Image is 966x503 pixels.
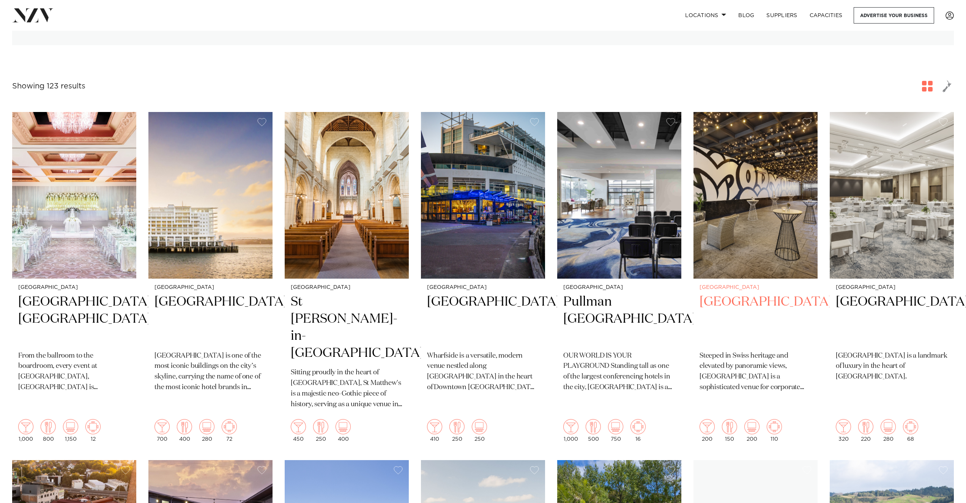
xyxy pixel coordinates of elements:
div: 250 [472,419,487,442]
img: dining.png [313,419,328,434]
h2: Pullman [GEOGRAPHIC_DATA] [563,293,675,345]
img: meeting.png [630,419,646,434]
small: [GEOGRAPHIC_DATA] [291,285,403,290]
h2: [GEOGRAPHIC_DATA], [GEOGRAPHIC_DATA] [18,293,130,345]
img: theatre.png [744,419,760,434]
div: 200 [700,419,715,442]
small: [GEOGRAPHIC_DATA] [836,285,948,290]
h2: [GEOGRAPHIC_DATA] [836,293,948,345]
a: [GEOGRAPHIC_DATA] [GEOGRAPHIC_DATA] Wharfside is a versatile, modern venue nestled along [GEOGRAP... [421,112,545,448]
p: Sitting proudly in the heart of [GEOGRAPHIC_DATA], St Matthew's is a majestic neo-Gothic piece of... [291,367,403,410]
small: [GEOGRAPHIC_DATA] [427,285,539,290]
a: Capacities [804,7,849,24]
img: meeting.png [767,419,782,434]
img: dining.png [858,419,873,434]
a: [GEOGRAPHIC_DATA] [GEOGRAPHIC_DATA] Steeped in Swiss heritage and elevated by panoramic views, [G... [693,112,818,448]
div: 150 [722,419,737,442]
img: dining.png [177,419,192,434]
img: theatre.png [336,419,351,434]
img: theatre.png [472,419,487,434]
a: Locations [679,7,732,24]
p: [GEOGRAPHIC_DATA] is one of the most iconic buildings on the city’s skyline, carrying the name of... [154,351,266,393]
div: 1,150 [63,419,78,442]
small: [GEOGRAPHIC_DATA] [154,285,266,290]
h2: [GEOGRAPHIC_DATA] [700,293,812,345]
img: dining.png [41,419,56,434]
img: cocktail.png [700,419,715,434]
div: 410 [427,419,442,442]
p: OUR WORLD IS YOUR PLAYGROUND Standing tall as one of the largest conferencing hotels in the city,... [563,351,675,393]
small: [GEOGRAPHIC_DATA] [563,285,675,290]
img: cocktail.png [18,419,33,434]
div: 16 [630,419,646,442]
div: 110 [767,419,782,442]
img: dining.png [586,419,601,434]
h2: [GEOGRAPHIC_DATA] [154,293,266,345]
small: [GEOGRAPHIC_DATA] [700,285,812,290]
img: theatre.png [199,419,214,434]
a: SUPPLIERS [760,7,803,24]
div: 400 [336,419,351,442]
h2: [GEOGRAPHIC_DATA] [427,293,539,345]
img: theatre.png [608,419,623,434]
div: 12 [85,419,101,442]
div: 72 [222,419,237,442]
img: dining.png [722,419,737,434]
div: 1,000 [18,419,33,442]
a: [GEOGRAPHIC_DATA] [GEOGRAPHIC_DATA] [GEOGRAPHIC_DATA] is a landmark of luxury in the heart of [GE... [830,112,954,448]
img: meeting.png [222,419,237,434]
div: 400 [177,419,192,442]
a: [GEOGRAPHIC_DATA] [GEOGRAPHIC_DATA], [GEOGRAPHIC_DATA] From the ballroom to the boardroom, every ... [12,112,136,448]
div: 750 [608,419,623,442]
div: 320 [836,419,851,442]
div: 220 [858,419,873,442]
small: [GEOGRAPHIC_DATA] [18,285,130,290]
div: 500 [586,419,601,442]
div: 280 [881,419,896,442]
div: 200 [744,419,760,442]
p: From the ballroom to the boardroom, every event at [GEOGRAPHIC_DATA], [GEOGRAPHIC_DATA] is distin... [18,351,130,393]
img: theatre.png [63,419,78,434]
img: theatre.png [881,419,896,434]
img: nzv-logo.png [12,8,54,22]
p: [GEOGRAPHIC_DATA] is a landmark of luxury in the heart of [GEOGRAPHIC_DATA]. [836,351,948,383]
img: cocktail.png [291,419,306,434]
div: 250 [313,419,328,442]
p: Wharfside is a versatile, modern venue nestled along [GEOGRAPHIC_DATA] in the heart of Downtown [... [427,351,539,393]
a: [GEOGRAPHIC_DATA] [GEOGRAPHIC_DATA] [GEOGRAPHIC_DATA] is one of the most iconic buildings on the ... [148,112,273,448]
img: dining.png [449,419,465,434]
h2: St [PERSON_NAME]-in-[GEOGRAPHIC_DATA] [291,293,403,362]
div: 280 [199,419,214,442]
a: BLOG [732,7,760,24]
img: cocktail.png [563,419,578,434]
div: 1,000 [563,419,578,442]
a: [GEOGRAPHIC_DATA] Pullman [GEOGRAPHIC_DATA] OUR WORLD IS YOUR PLAYGROUND Standing tall as one of ... [557,112,681,448]
div: 68 [903,419,918,442]
img: cocktail.png [427,419,442,434]
p: Steeped in Swiss heritage and elevated by panoramic views, [GEOGRAPHIC_DATA] is a sophisticated v... [700,351,812,393]
img: meeting.png [903,419,918,434]
img: cocktail.png [154,419,170,434]
div: 700 [154,419,170,442]
a: Advertise your business [854,7,934,24]
a: [GEOGRAPHIC_DATA] St [PERSON_NAME]-in-[GEOGRAPHIC_DATA] Sitting proudly in the heart of [GEOGRAPH... [285,112,409,448]
img: meeting.png [85,419,101,434]
img: cocktail.png [836,419,851,434]
div: 450 [291,419,306,442]
div: 250 [449,419,465,442]
div: Showing 123 results [12,80,85,92]
div: 800 [41,419,56,442]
